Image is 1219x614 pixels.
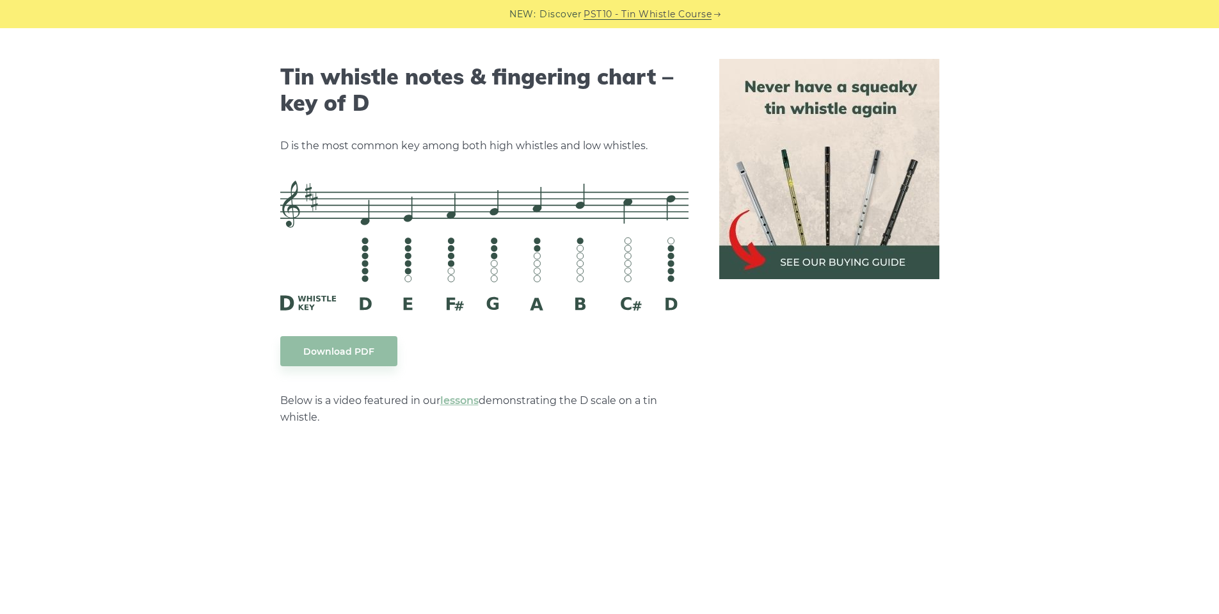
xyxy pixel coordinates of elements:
a: Download PDF [280,336,397,366]
a: lessons [440,394,479,407]
p: Below is a video featured in our demonstrating the D scale on a tin whistle. [280,392,689,426]
p: D is the most common key among both high whistles and low whistles. [280,138,689,154]
img: tin whistle buying guide [719,59,939,279]
span: Discover [539,7,582,22]
a: PST10 - Tin Whistle Course [584,7,712,22]
img: D Whistle Fingering Chart And Notes [280,181,689,310]
h2: Tin whistle notes & fingering chart – key of D [280,64,689,117]
span: NEW: [509,7,536,22]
